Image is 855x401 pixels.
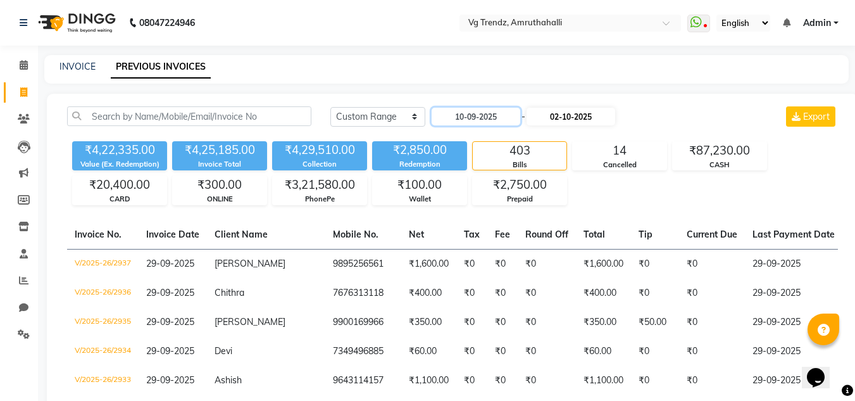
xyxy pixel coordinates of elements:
td: 29-09-2025 [745,279,842,308]
td: ₹0 [518,279,576,308]
td: ₹0 [631,249,679,279]
div: ₹2,850.00 [372,141,467,159]
td: ₹0 [487,249,518,279]
span: - [521,110,525,124]
td: 29-09-2025 [745,308,842,337]
span: Invoice No. [75,229,122,240]
div: ₹4,22,335.00 [72,141,167,159]
td: ₹400.00 [576,279,631,308]
td: ₹0 [679,337,745,366]
span: Current Due [687,229,737,240]
td: ₹400.00 [401,279,456,308]
span: Client Name [215,229,268,240]
div: Collection [272,159,367,170]
td: ₹1,600.00 [401,249,456,279]
span: 29-09-2025 [146,345,194,357]
div: Wallet [373,194,466,205]
td: ₹0 [456,308,487,337]
div: ₹3,21,580.00 [273,176,366,194]
a: PREVIOUS INVOICES [111,56,211,79]
td: ₹0 [679,249,745,279]
img: logo [32,5,119,41]
td: 9900169966 [325,308,401,337]
td: 29-09-2025 [745,337,842,366]
td: 7349496885 [325,337,401,366]
span: Mobile No. [333,229,378,240]
td: ₹0 [631,279,679,308]
span: Net [409,229,424,240]
td: 9643114157 [325,366,401,395]
td: ₹0 [487,308,518,337]
span: Export [803,111,830,122]
td: ₹60.00 [576,337,631,366]
b: 08047224946 [139,5,195,41]
div: ₹100.00 [373,176,466,194]
td: ₹0 [518,337,576,366]
div: Invoice Total [172,159,267,170]
span: Chithra [215,287,244,298]
div: Prepaid [473,194,566,205]
div: ₹4,29,510.00 [272,141,367,159]
span: Ashish [215,374,242,386]
span: Last Payment Date [752,229,835,240]
td: V/2025-26/2936 [67,279,139,308]
td: 29-09-2025 [745,249,842,279]
td: ₹350.00 [576,308,631,337]
span: [PERSON_NAME] [215,258,285,269]
div: 14 [573,142,666,160]
td: ₹1,100.00 [576,366,631,395]
input: Start Date [432,108,520,125]
span: Tax [464,229,480,240]
div: ₹87,230.00 [673,142,766,160]
div: ₹300.00 [173,176,266,194]
td: ₹0 [487,279,518,308]
span: 29-09-2025 [146,258,194,269]
div: ₹2,750.00 [473,176,566,194]
span: Round Off [525,229,568,240]
td: 7676313118 [325,279,401,308]
div: Bills [473,160,566,170]
div: ₹20,400.00 [73,176,166,194]
td: ₹0 [456,337,487,366]
div: PhonePe [273,194,366,205]
span: Fee [495,229,510,240]
span: Admin [803,16,831,30]
td: ₹1,100.00 [401,366,456,395]
td: ₹0 [679,366,745,395]
td: 29-09-2025 [745,366,842,395]
div: CASH [673,160,766,170]
td: ₹0 [456,366,487,395]
td: ₹0 [631,366,679,395]
td: V/2025-26/2937 [67,249,139,279]
td: ₹0 [456,249,487,279]
span: 29-09-2025 [146,374,194,386]
td: ₹0 [518,366,576,395]
td: ₹0 [487,337,518,366]
span: 29-09-2025 [146,316,194,328]
div: Value (Ex. Redemption) [72,159,167,170]
span: Total [584,229,605,240]
td: ₹0 [456,279,487,308]
td: ₹0 [679,279,745,308]
a: INVOICE [59,61,96,72]
div: Cancelled [573,160,666,170]
input: End Date [527,108,615,125]
td: ₹0 [518,308,576,337]
td: ₹50.00 [631,308,679,337]
td: ₹1,600.00 [576,249,631,279]
div: Redemption [372,159,467,170]
td: V/2025-26/2935 [67,308,139,337]
span: Tip [639,229,652,240]
td: V/2025-26/2934 [67,337,139,366]
div: ONLINE [173,194,266,205]
span: Invoice Date [146,229,199,240]
td: ₹0 [631,337,679,366]
td: ₹0 [487,366,518,395]
div: 403 [473,142,566,160]
td: ₹350.00 [401,308,456,337]
td: ₹0 [518,249,576,279]
span: [PERSON_NAME] [215,316,285,328]
td: ₹0 [679,308,745,337]
iframe: chat widget [802,350,842,388]
td: 9895256561 [325,249,401,279]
